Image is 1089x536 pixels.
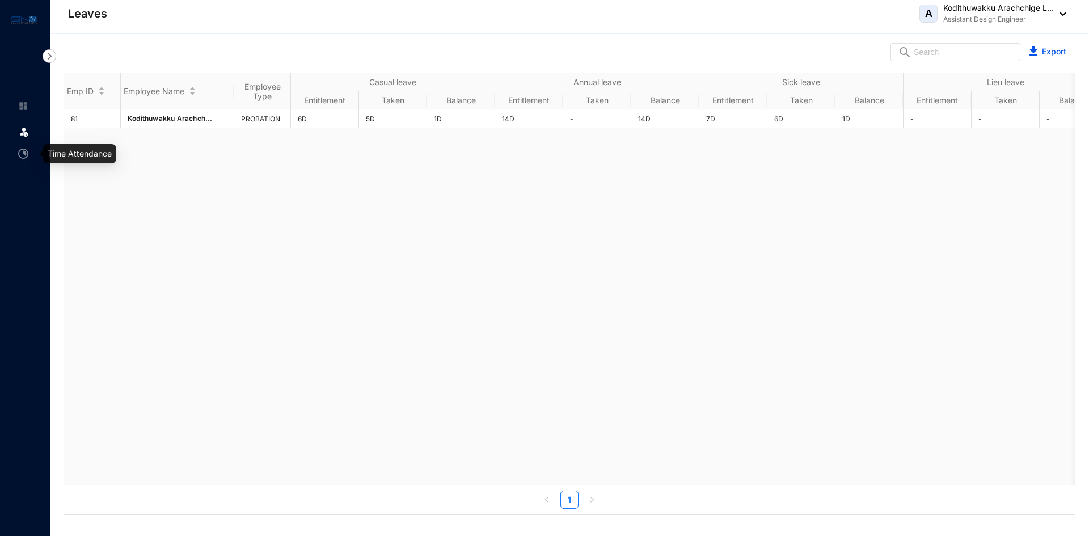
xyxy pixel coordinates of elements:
[563,91,631,109] th: Taken
[538,491,556,509] li: Previous Page
[427,109,495,128] td: 1D
[972,109,1040,128] td: -
[234,109,291,128] td: PROBATION
[631,109,699,128] td: 14D
[561,491,578,508] a: 1
[835,109,904,128] td: 1D
[11,14,37,27] img: logo
[121,73,234,109] th: Employee Name
[291,109,359,128] td: 6D
[563,109,631,128] td: -
[767,91,835,109] th: Taken
[589,496,596,503] span: right
[538,491,556,509] button: left
[128,114,213,123] span: Kodithuwakku Arachch...
[64,73,121,109] th: Emp ID
[64,109,121,128] td: 81
[124,86,184,96] span: Employee Name
[291,91,359,109] th: Entitlement
[835,91,904,109] th: Balance
[767,109,835,128] td: 6D
[359,109,427,128] td: 5D
[68,6,107,22] p: Leaves
[699,73,904,91] th: Sick leave
[1042,47,1066,56] a: Export
[67,86,94,96] span: Emp ID
[898,47,911,58] img: search.8ce656024d3affaeffe32e5b30621cb7.svg
[18,101,28,111] img: home-unselected.a29eae3204392db15eaf.svg
[699,91,767,109] th: Entitlement
[43,49,56,63] img: nav-icon-right.af6afadce00d159da59955279c43614e.svg
[495,109,563,128] td: 14D
[18,126,29,137] img: leave.99b8a76c7fa76a53782d.svg
[234,73,291,109] th: Employee Type
[1029,46,1037,56] img: blue-download.5ef7b2b032fd340530a27f4ceaf19358.svg
[18,149,28,159] img: time-attendance-unselected.8aad090b53826881fffb.svg
[943,14,1054,25] p: Assistant Design Engineer
[699,109,767,128] td: 7D
[291,73,495,91] th: Casual leave
[495,73,699,91] th: Annual leave
[9,95,36,117] li: Home
[427,91,495,109] th: Balance
[583,491,601,509] li: Next Page
[560,491,579,509] li: 1
[943,2,1054,14] p: Kodithuwakku Arachchige L...
[583,491,601,509] button: right
[631,91,699,109] th: Balance
[543,496,550,503] span: left
[495,91,563,109] th: Entitlement
[914,44,1013,61] input: Search
[1020,43,1075,61] button: Export
[925,9,932,19] span: A
[904,91,972,109] th: Entitlement
[972,91,1040,109] th: Taken
[9,142,36,165] li: Time Attendance
[904,109,972,128] td: -
[359,91,427,109] th: Taken
[1054,12,1066,16] img: dropdown-black.8e83cc76930a90b1a4fdb6d089b7bf3a.svg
